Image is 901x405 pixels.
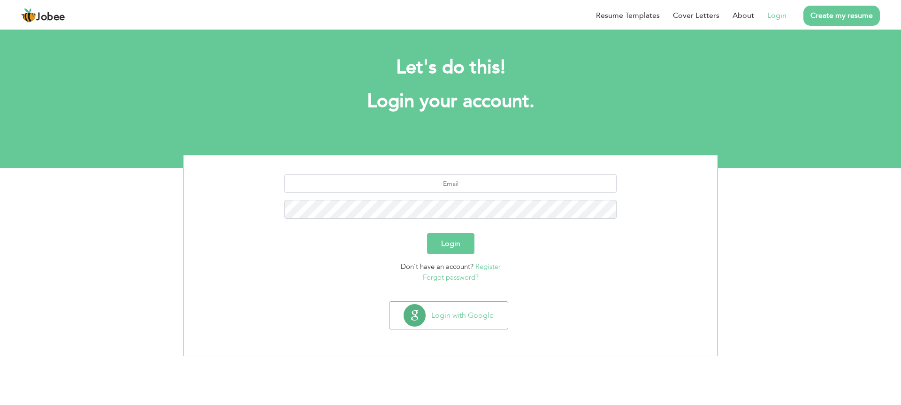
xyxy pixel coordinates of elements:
a: Login [767,10,786,21]
span: Don't have an account? [401,262,473,271]
a: Forgot password? [423,273,479,282]
a: About [733,10,754,21]
a: Resume Templates [596,10,660,21]
a: Jobee [21,8,65,23]
h1: Login your account. [197,89,704,114]
input: Email [284,174,617,193]
a: Cover Letters [673,10,719,21]
button: Login [427,233,474,254]
img: jobee.io [21,8,36,23]
a: Register [475,262,501,271]
a: Create my resume [803,6,880,26]
span: Jobee [36,12,65,23]
button: Login with Google [389,302,508,329]
h2: Let's do this! [197,55,704,80]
